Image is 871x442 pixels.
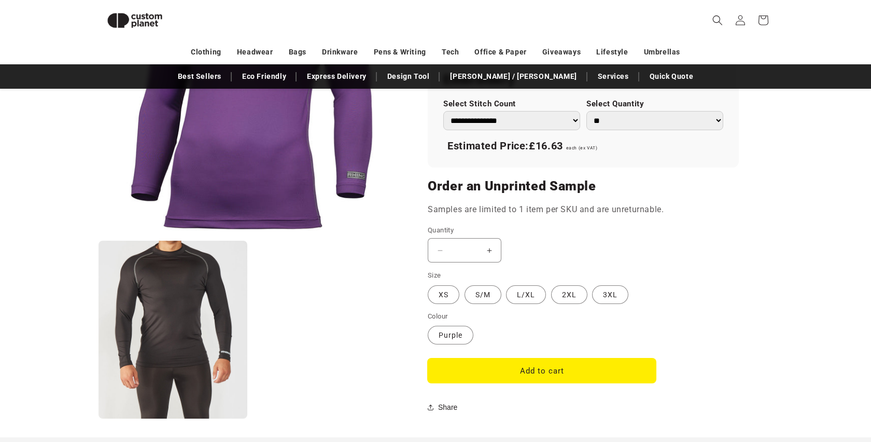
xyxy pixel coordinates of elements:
label: XS [428,285,459,304]
a: Lifestyle [596,43,628,61]
button: Add to cart [428,358,656,383]
a: Best Sellers [173,67,227,86]
div: Estimated Price: [443,135,723,157]
a: Express Delivery [302,67,372,86]
img: Custom Planet [99,4,171,37]
label: 3XL [592,285,628,304]
a: Pens & Writing [374,43,426,61]
label: Select Stitch Count [443,99,580,109]
label: S/M [465,285,501,304]
label: Purple [428,326,473,344]
a: Headwear [237,43,273,61]
a: Eco Friendly [237,67,291,86]
a: Tech [442,43,459,61]
span: £16.63 [529,140,563,152]
span: each (ex VAT) [566,145,598,150]
label: Quantity [428,225,656,236]
a: Giveaways [542,43,581,61]
a: Design Tool [382,67,435,86]
p: Samples are limited to 1 item per SKU and are unreturnable. [428,202,739,217]
label: Select Quantity [586,99,723,109]
a: Clothing [191,43,221,61]
legend: Size [428,270,442,281]
a: Office & Paper [474,43,526,61]
a: [PERSON_NAME] / [PERSON_NAME] [445,67,582,86]
a: Services [593,67,634,86]
button: Share [428,396,460,419]
summary: Search [706,9,729,32]
a: Bags [289,43,306,61]
a: Umbrellas [644,43,680,61]
legend: Colour [428,311,448,322]
a: Drinkware [322,43,358,61]
iframe: Chat Widget [693,330,871,442]
h2: Order an Unprinted Sample [428,178,739,195]
a: Quick Quote [644,67,699,86]
label: 2XL [551,285,587,304]
label: L/XL [506,285,546,304]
